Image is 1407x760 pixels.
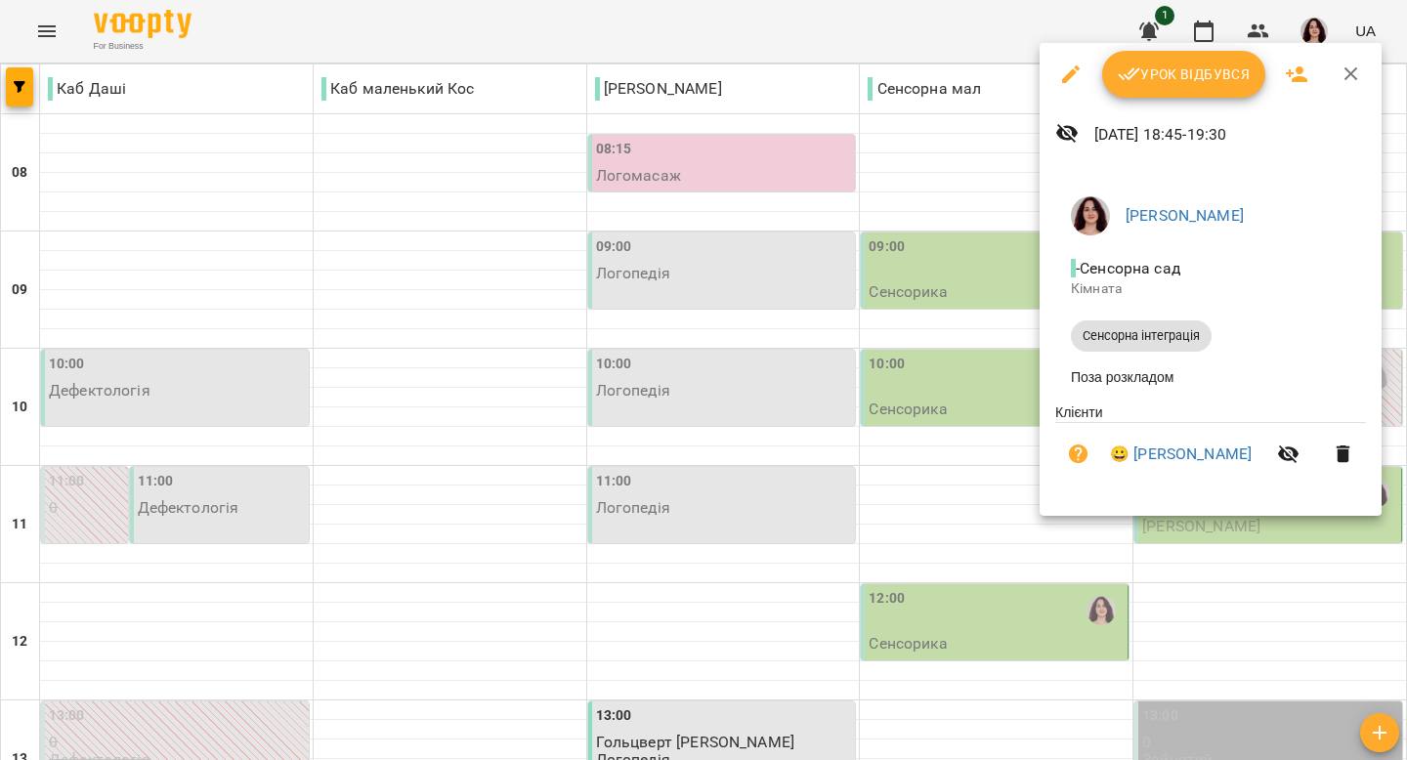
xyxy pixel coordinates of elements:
[1118,63,1251,86] span: Урок відбувся
[1071,259,1184,277] span: - Сенсорна сад
[1055,359,1366,395] li: Поза розкладом
[1071,196,1110,235] img: 170a41ecacc6101aff12a142c38b6f34.jpeg
[1110,443,1252,466] a: 😀 [PERSON_NAME]
[1126,206,1244,225] a: [PERSON_NAME]
[1071,279,1350,299] p: Кімната
[1071,327,1212,345] span: Сенсорна інтеграція
[1055,402,1366,493] ul: Клієнти
[1102,51,1266,98] button: Урок відбувся
[1094,123,1367,147] p: [DATE] 18:45 - 19:30
[1055,431,1102,478] button: Візит ще не сплачено. Додати оплату?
